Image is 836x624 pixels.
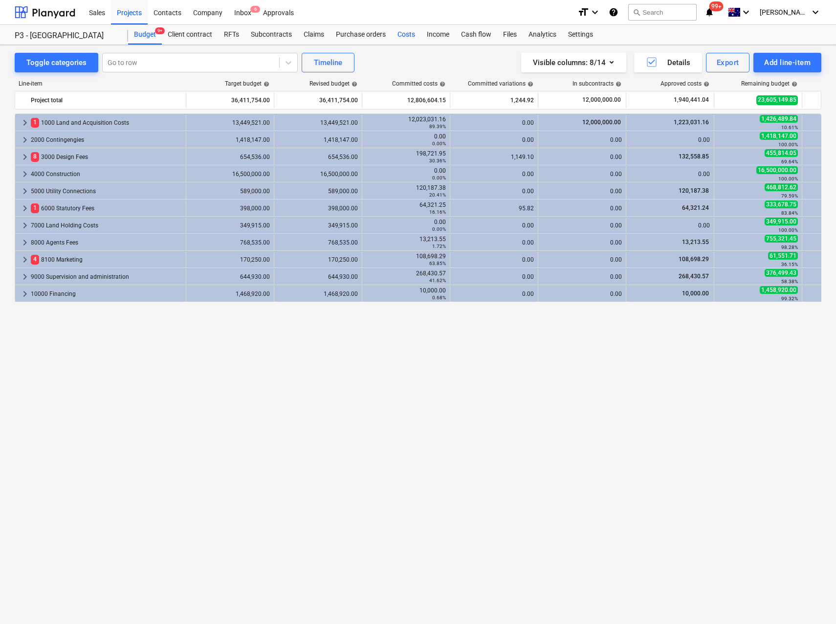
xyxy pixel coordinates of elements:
[31,115,182,131] div: 1000 Land and Acquisition Costs
[432,226,446,232] small: 0.00%
[190,136,270,143] div: 1,418,147.00
[190,92,270,108] div: 36,411,754.00
[31,252,182,267] div: 8100 Marketing
[572,80,621,87] div: In subcontracts
[760,286,798,294] span: 1,458,920.00
[628,4,697,21] button: Search
[673,96,710,104] span: 1,940,441.04
[562,25,599,45] a: Settings
[19,237,31,248] span: keyboard_arrow_right
[31,235,182,250] div: 8000 Agents Fees
[454,154,534,160] div: 1,149.10
[366,219,446,232] div: 0.00
[756,95,798,105] span: 23,605,149.85
[765,235,798,243] span: 755,321.45
[614,81,621,87] span: help
[454,222,534,229] div: 0.00
[521,53,626,72] button: Visible columns:8/14
[760,115,798,123] span: 1,426,489.84
[278,273,358,280] div: 644,930.00
[15,53,98,72] button: Toggle categories
[454,136,534,143] div: 0.00
[31,92,182,108] div: Project total
[781,279,798,284] small: 58.38%
[278,136,358,143] div: 1,418,147.00
[190,119,270,126] div: 13,449,521.00
[634,53,702,72] button: Details
[581,96,622,104] span: 12,000,000.00
[678,256,710,263] span: 108,698.29
[19,271,31,283] span: keyboard_arrow_right
[15,31,116,41] div: P3 - [GEOGRAPHIC_DATA]
[314,56,342,69] div: Timeline
[31,132,182,148] div: 2000 Contingengies
[542,273,622,280] div: 0.00
[454,273,534,280] div: 0.00
[278,256,358,263] div: 170,250.00
[765,218,798,225] span: 349,915.00
[190,171,270,178] div: 16,500,000.00
[330,25,392,45] div: Purchase orders
[660,80,709,87] div: Approved costs
[278,119,358,126] div: 13,449,521.00
[760,8,809,16] span: [PERSON_NAME]
[681,239,710,245] span: 13,213.55
[523,25,562,45] a: Analytics
[542,239,622,246] div: 0.00
[366,150,446,164] div: 198,721.95
[526,81,533,87] span: help
[366,287,446,301] div: 10,000.00
[31,201,182,216] div: 6000 Statutory Fees
[190,222,270,229] div: 349,915.00
[497,25,523,45] a: Files
[225,80,269,87] div: Target budget
[190,256,270,263] div: 170,250.00
[740,6,752,18] i: keyboard_arrow_down
[278,154,358,160] div: 654,536.00
[366,184,446,198] div: 120,187.38
[19,151,31,163] span: keyboard_arrow_right
[542,222,622,229] div: 0.00
[245,25,298,45] div: Subcontracts
[278,171,358,178] div: 16,500,000.00
[702,81,709,87] span: help
[438,81,445,87] span: help
[19,288,31,300] span: keyboard_arrow_right
[366,201,446,215] div: 64,321.25
[392,80,445,87] div: Committed costs
[764,56,811,69] div: Add line-item
[162,25,218,45] div: Client contract
[429,192,446,198] small: 20.41%
[218,25,245,45] a: RFTs
[454,256,534,263] div: 0.00
[392,25,421,45] a: Costs
[781,245,798,250] small: 98.28%
[542,171,622,178] div: 0.00
[810,6,821,18] i: keyboard_arrow_down
[630,136,710,143] div: 0.00
[19,117,31,129] span: keyboard_arrow_right
[533,56,615,69] div: Visible columns : 8/14
[250,6,260,13] span: 6
[432,295,446,300] small: 0.68%
[278,239,358,246] div: 768,535.00
[781,210,798,216] small: 83.84%
[678,187,710,194] span: 120,187.38
[190,188,270,195] div: 589,000.00
[429,124,446,129] small: 89.39%
[366,253,446,267] div: 108,698.29
[15,80,186,87] div: Line-item
[609,6,618,18] i: Knowledge base
[31,183,182,199] div: 5000 Utility Connections
[455,25,497,45] a: Cash flow
[31,255,39,264] span: 4
[31,286,182,302] div: 10000 Financing
[778,176,798,181] small: 100.00%
[190,273,270,280] div: 644,930.00
[673,119,710,126] span: 1,223,031.16
[454,239,534,246] div: 0.00
[765,149,798,157] span: 455,814.05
